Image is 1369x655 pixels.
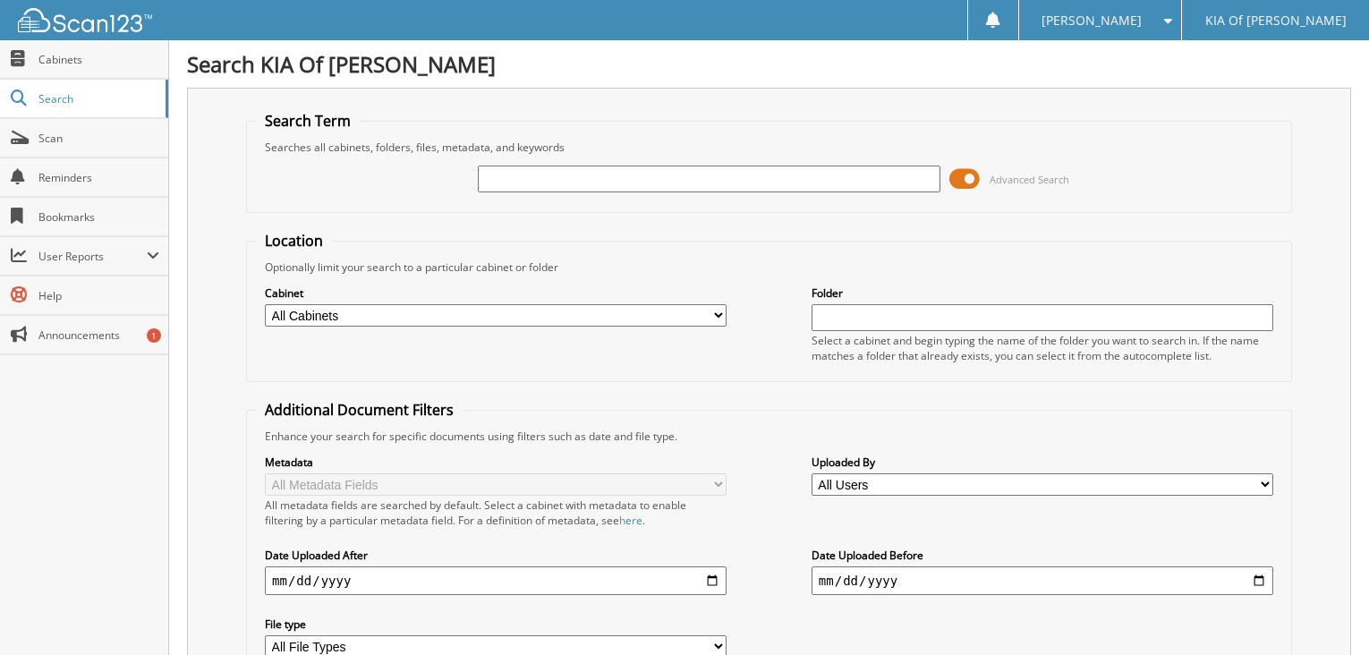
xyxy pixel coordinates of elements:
[38,288,159,303] span: Help
[619,513,642,528] a: here
[1042,15,1142,26] span: [PERSON_NAME]
[256,111,360,131] legend: Search Term
[147,328,161,343] div: 1
[812,566,1273,595] input: end
[38,249,147,264] span: User Reports
[265,285,727,301] label: Cabinet
[265,617,727,632] label: File type
[256,400,463,420] legend: Additional Document Filters
[256,259,1282,275] div: Optionally limit your search to a particular cabinet or folder
[256,429,1282,444] div: Enhance your search for specific documents using filters such as date and file type.
[265,548,727,563] label: Date Uploaded After
[812,548,1273,563] label: Date Uploaded Before
[265,498,727,528] div: All metadata fields are searched by default. Select a cabinet with metadata to enable filtering b...
[38,91,157,106] span: Search
[265,566,727,595] input: start
[256,231,332,251] legend: Location
[38,131,159,146] span: Scan
[256,140,1282,155] div: Searches all cabinets, folders, files, metadata, and keywords
[38,170,159,185] span: Reminders
[990,173,1069,186] span: Advanced Search
[38,52,159,67] span: Cabinets
[812,285,1273,301] label: Folder
[187,49,1351,79] h1: Search KIA Of [PERSON_NAME]
[812,455,1273,470] label: Uploaded By
[18,8,152,32] img: scan123-logo-white.svg
[265,455,727,470] label: Metadata
[1205,15,1347,26] span: KIA Of [PERSON_NAME]
[38,209,159,225] span: Bookmarks
[38,327,159,343] span: Announcements
[812,333,1273,363] div: Select a cabinet and begin typing the name of the folder you want to search in. If the name match...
